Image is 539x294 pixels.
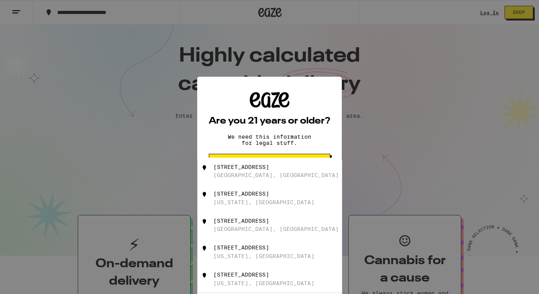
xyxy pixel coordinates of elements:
p: We need this information for legal stuff. [221,134,318,146]
button: Yes [209,154,330,174]
img: 343 West 39th Street [201,244,208,252]
div: [STREET_ADDRESS] [213,218,269,224]
img: 343 Madison Avenue [201,272,208,279]
img: 343 Court Street [201,164,208,172]
h2: Are you 21 years or older? [209,117,330,126]
div: [US_STATE], [GEOGRAPHIC_DATA] [213,253,314,259]
img: 343 East 30th Street [201,191,208,198]
div: [STREET_ADDRESS] [213,272,269,278]
div: [STREET_ADDRESS] [213,164,269,170]
div: [US_STATE], [GEOGRAPHIC_DATA] [213,199,314,205]
div: [US_STATE], [GEOGRAPHIC_DATA] [213,280,314,286]
div: [STREET_ADDRESS] [213,191,269,197]
span: Hi. Need any help? [5,5,56,12]
img: 343 4th Avenue [201,218,208,225]
div: [STREET_ADDRESS] [213,244,269,251]
div: [GEOGRAPHIC_DATA], [GEOGRAPHIC_DATA] [213,172,339,178]
div: [GEOGRAPHIC_DATA], [GEOGRAPHIC_DATA] [213,226,339,232]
